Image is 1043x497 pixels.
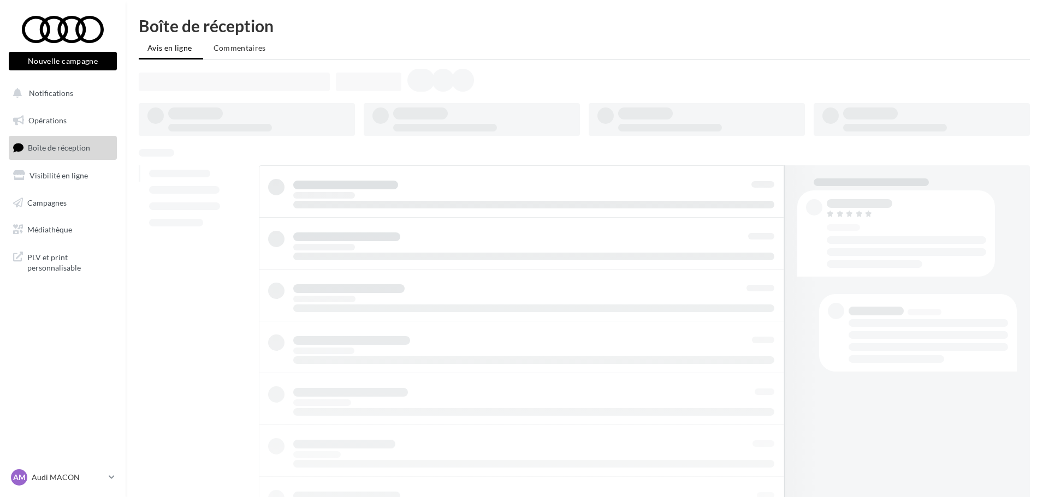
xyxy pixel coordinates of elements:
[139,17,1030,34] div: Boîte de réception
[27,225,72,234] span: Médiathèque
[27,197,67,207] span: Campagnes
[214,43,266,52] span: Commentaires
[7,245,119,278] a: PLV et print personnalisable
[7,109,119,132] a: Opérations
[7,82,115,105] button: Notifications
[28,143,90,152] span: Boîte de réception
[7,218,119,241] a: Médiathèque
[7,136,119,159] a: Boîte de réception
[9,52,117,70] button: Nouvelle campagne
[7,191,119,214] a: Campagnes
[7,164,119,187] a: Visibilité en ligne
[27,250,112,273] span: PLV et print personnalisable
[32,472,104,483] p: Audi MACON
[29,88,73,98] span: Notifications
[9,467,117,488] a: AM Audi MACON
[29,171,88,180] span: Visibilité en ligne
[13,472,26,483] span: AM
[28,116,67,125] span: Opérations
